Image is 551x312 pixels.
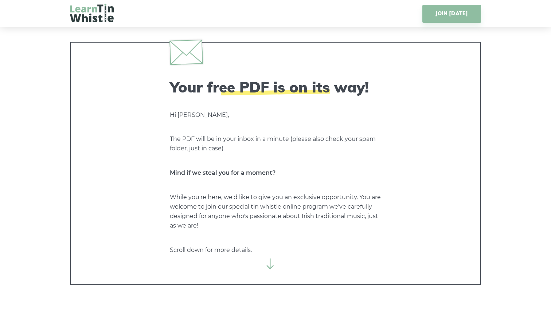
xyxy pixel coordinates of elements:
p: While you're here, we'd like to give you an exclusive opportunity. You are welcome to join our sp... [170,193,381,230]
strong: Mind if we steal you for a moment? [170,169,275,176]
p: Scroll down for more details. [170,245,381,255]
img: LearnTinWhistle.com [70,4,114,22]
p: Hi [PERSON_NAME], [170,110,381,120]
a: JOIN [DATE] [422,5,481,23]
img: envelope.svg [169,39,203,65]
p: The PDF will be in your inbox in a minute (please also check your spam folder, just in case). [170,134,381,153]
h2: Your free PDF is on its way! [170,78,381,96]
